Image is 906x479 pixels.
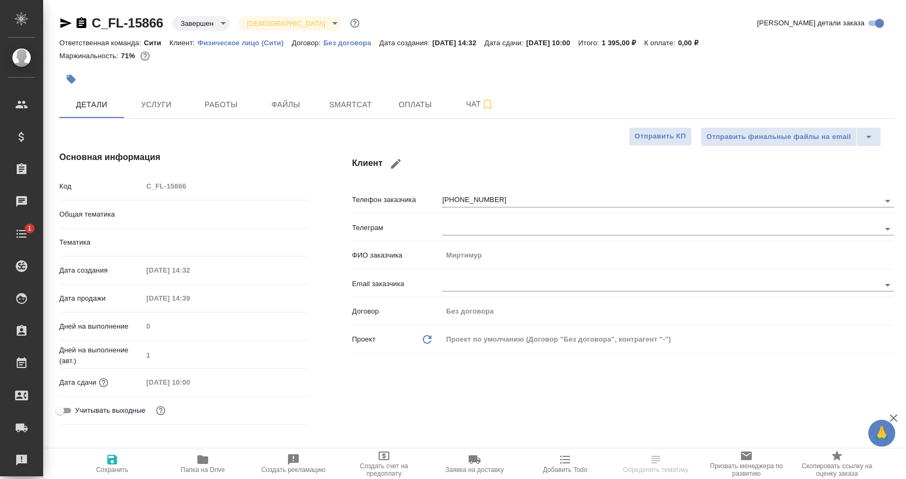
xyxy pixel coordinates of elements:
p: Клиент: [169,39,197,47]
p: Дата сдачи [59,377,97,388]
p: [DATE] 10:00 [526,39,579,47]
input: Пустое поле [142,290,237,306]
button: 🙏 [868,420,895,447]
a: Физическое лицо (Сити) [197,38,292,47]
div: split button [701,127,881,147]
button: Отправить финальные файлы на email [701,127,857,147]
p: [DATE] 14:32 [433,39,485,47]
p: Физическое лицо (Сити) [197,39,292,47]
button: Определить тематику [610,449,701,479]
span: Детали [66,98,118,112]
h4: Основная информация [59,151,309,164]
div: Завершен [172,16,230,31]
span: Заявка на доставку [445,466,504,474]
button: Добавить Todo [520,449,610,479]
button: [DEMOGRAPHIC_DATA] [244,19,328,28]
p: ФИО заказчика [352,250,443,261]
span: Отправить финальные файлы на email [706,131,851,143]
p: Телеграм [352,223,443,233]
button: Папка на Drive [157,449,248,479]
button: Скопировать ссылку [75,17,88,30]
button: Создать счет на предоплату [339,449,429,479]
button: Призвать менеджера по развитию [701,449,792,479]
p: Ответственная команда: [59,39,144,47]
input: Пустое поле [442,303,894,319]
p: Дата сдачи: [484,39,526,47]
span: Файлы [260,98,312,112]
span: Услуги [131,98,182,112]
div: ​ [142,205,308,224]
p: Общая тематика [59,209,142,220]
span: Отправить КП [635,130,686,143]
input: Пустое поле [142,348,308,363]
a: C_FL-15866 [92,16,163,30]
p: Проект [352,334,376,345]
button: Завершен [177,19,217,28]
span: Призвать менеджера по развитию [708,462,785,477]
h4: Клиент [352,151,894,177]
p: Дата продажи [59,293,142,304]
p: Дней на выполнение [59,321,142,332]
p: Договор [352,306,443,317]
button: Добавить тэг [59,67,83,91]
input: Пустое поле [142,178,308,194]
button: Сохранить [67,449,157,479]
input: Пустое поле [142,374,237,390]
button: Отправить КП [629,127,692,146]
span: Сохранить [96,466,128,474]
button: Заявка на доставку [429,449,520,479]
div: ​ [142,233,308,252]
input: Пустое поле [142,262,237,278]
span: 1 [21,223,38,234]
p: Маржинальность: [59,52,121,60]
svg: Подписаться [481,98,494,111]
button: 334.75 RUB; [138,49,152,63]
div: Завершен [238,16,341,31]
p: Договор: [292,39,324,47]
input: Пустое поле [442,247,894,263]
button: Доп статусы указывают на важность/срочность заказа [348,16,362,30]
p: Дата создания: [379,39,432,47]
div: Проект по умолчанию (Договор "Без договора", контрагент "-") [442,330,894,349]
span: Добавить Todo [543,466,587,474]
span: Учитывать выходные [75,405,146,416]
span: Smartcat [325,98,376,112]
p: Итого: [578,39,601,47]
button: Open [880,193,895,209]
button: Скопировать ссылку на оценку заказа [792,449,882,479]
p: Сити [144,39,169,47]
span: Создать рекламацию [262,466,326,474]
span: Работы [195,98,247,112]
p: Дата создания [59,265,142,276]
p: Код [59,181,142,192]
button: Выбери, если сб и вс нужно считать рабочими днями для выполнения заказа. [154,404,168,418]
p: Email заказчика [352,279,443,289]
span: Определить тематику [623,466,688,474]
button: Скопировать ссылку для ЯМессенджера [59,17,72,30]
p: Без договора [324,39,380,47]
p: К оплате: [644,39,678,47]
button: Создать рекламацию [248,449,339,479]
span: Оплаты [389,98,441,112]
input: Пустое поле [142,318,308,334]
a: Без договора [324,38,380,47]
p: Телефон заказчика [352,195,443,205]
span: [PERSON_NAME] детали заказа [757,18,864,29]
span: Скопировать ссылку на оценку заказа [798,462,876,477]
p: 0,00 ₽ [678,39,706,47]
button: Если добавить услуги и заполнить их объемом, то дата рассчитается автоматически [97,376,111,390]
p: Тематика [59,237,142,248]
span: Папка на Drive [181,466,225,474]
span: Чат [454,98,506,111]
button: Open [880,221,895,237]
a: 1 [3,220,40,247]
p: 71% [121,52,138,60]
span: 🙏 [873,422,891,445]
span: Создать счет на предоплату [345,462,423,477]
button: Open [880,277,895,293]
p: 1 395,00 ₽ [602,39,644,47]
p: Дней на выполнение (авт.) [59,345,142,366]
